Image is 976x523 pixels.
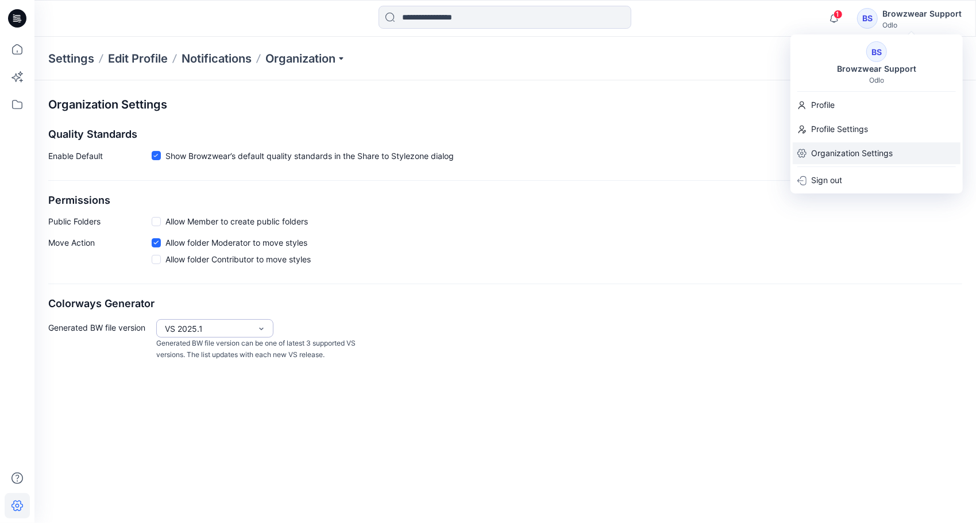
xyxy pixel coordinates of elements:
p: Enable Default [48,150,152,166]
span: Show Browzwear’s default quality standards in the Share to Stylezone dialog [165,150,454,162]
div: Odlo [869,76,884,84]
h2: Quality Standards [48,129,962,141]
h2: Permissions [48,195,962,207]
p: Sign out [811,169,842,191]
a: Edit Profile [108,51,168,67]
span: Allow folder Contributor to move styles [165,253,311,265]
p: Settings [48,51,94,67]
p: Profile [811,94,835,116]
p: Generated BW file version [48,319,152,361]
a: Notifications [182,51,252,67]
p: Move Action [48,237,152,270]
a: Profile [790,94,963,116]
div: Browzwear Support [830,62,923,76]
p: Generated BW file version can be one of latest 3 supported VS versions. The list updates with eac... [156,338,361,361]
div: Browzwear Support [882,7,962,21]
a: Profile Settings [790,118,963,140]
h2: Colorways Generator [48,298,962,310]
div: BS [866,41,887,62]
div: BS [857,8,878,29]
p: Profile Settings [811,118,868,140]
div: VS 2025.1 [165,323,251,335]
h2: Organization Settings [48,98,167,111]
span: Allow folder Moderator to move styles [165,237,307,249]
div: Odlo [882,21,962,29]
p: Public Folders [48,215,152,227]
a: Organization Settings [790,142,963,164]
span: 1 [834,10,843,19]
span: Allow Member to create public folders [165,215,308,227]
p: Organization Settings [811,142,893,164]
